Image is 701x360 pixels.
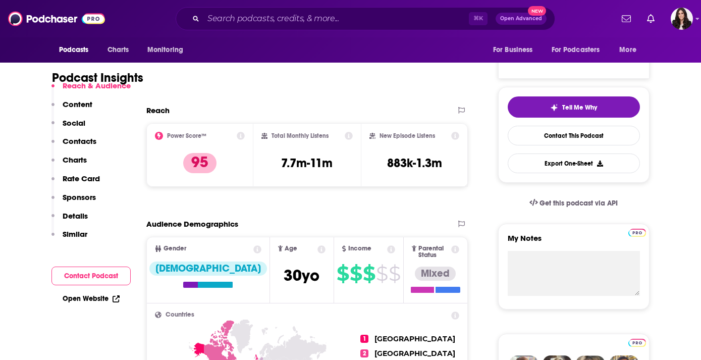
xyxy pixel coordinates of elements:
[508,233,640,251] label: My Notes
[149,262,267,276] div: [DEMOGRAPHIC_DATA]
[363,266,375,282] span: $
[360,349,368,357] span: 2
[107,43,129,57] span: Charts
[628,339,646,347] img: Podchaser Pro
[550,104,558,112] img: tell me why sparkle
[51,118,85,137] button: Social
[387,156,442,171] h3: 883k-1.3m
[59,43,89,57] span: Podcasts
[285,245,297,252] span: Age
[486,40,546,60] button: open menu
[166,312,194,318] span: Countries
[521,191,626,216] a: Get this podcast via API
[552,43,600,57] span: For Podcasters
[374,334,455,343] span: [GEOGRAPHIC_DATA]
[63,211,88,221] p: Details
[51,174,100,192] button: Rate Card
[51,136,96,155] button: Contacts
[628,337,646,347] a: Pro website
[52,70,143,85] h1: Podcast Insights
[146,219,238,229] h2: Audience Demographics
[348,245,371,252] span: Income
[147,43,183,57] span: Monitoring
[51,155,87,174] button: Charts
[176,7,555,30] div: Search podcasts, credits, & more...
[415,267,456,281] div: Mixed
[63,229,87,239] p: Similar
[203,11,469,27] input: Search podcasts, credits, & more...
[562,104,597,112] span: Tell Me Why
[337,266,349,282] span: $
[528,6,546,16] span: New
[63,192,96,202] p: Sponsors
[380,132,435,139] h2: New Episode Listens
[63,118,85,128] p: Social
[671,8,693,30] button: Show profile menu
[628,229,646,237] img: Podchaser Pro
[540,199,618,208] span: Get this podcast via API
[51,99,92,118] button: Content
[618,10,635,27] a: Show notifications dropdown
[469,12,488,25] span: ⌘ K
[360,335,368,343] span: 1
[272,132,329,139] h2: Total Monthly Listens
[63,81,131,90] p: Reach & Audience
[51,267,131,285] button: Contact Podcast
[619,43,636,57] span: More
[643,10,659,27] a: Show notifications dropdown
[612,40,649,60] button: open menu
[671,8,693,30] img: User Profile
[545,40,615,60] button: open menu
[508,153,640,173] button: Export One-Sheet
[146,106,170,115] h2: Reach
[389,266,400,282] span: $
[500,16,542,21] span: Open Advanced
[374,349,455,358] span: [GEOGRAPHIC_DATA]
[63,174,100,183] p: Rate Card
[493,43,533,57] span: For Business
[164,245,186,252] span: Gender
[167,132,206,139] h2: Power Score™
[508,126,640,145] a: Contact This Podcast
[508,96,640,118] button: tell me why sparkleTell Me Why
[52,40,102,60] button: open menu
[496,13,547,25] button: Open AdvancedNew
[101,40,135,60] a: Charts
[51,81,131,99] button: Reach & Audience
[376,266,388,282] span: $
[671,8,693,30] span: Logged in as RebeccaShapiro
[51,192,96,211] button: Sponsors
[183,153,217,173] p: 95
[418,245,450,259] span: Parental Status
[63,155,87,165] p: Charts
[284,266,319,285] span: 30 yo
[63,294,120,303] a: Open Website
[628,227,646,237] a: Pro website
[63,136,96,146] p: Contacts
[8,9,105,28] img: Podchaser - Follow, Share and Rate Podcasts
[63,99,92,109] p: Content
[281,156,333,171] h3: 7.7m-11m
[140,40,196,60] button: open menu
[51,229,87,248] button: Similar
[350,266,362,282] span: $
[51,211,88,230] button: Details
